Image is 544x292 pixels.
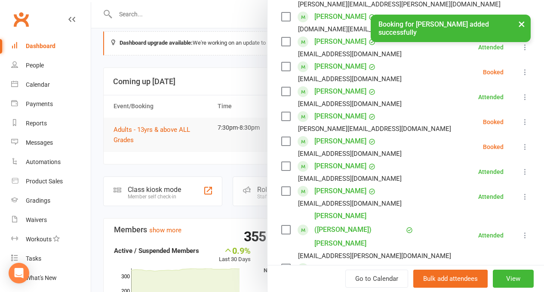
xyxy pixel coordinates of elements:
[314,134,366,148] a: [PERSON_NAME]
[413,270,488,288] button: Bulk add attendees
[314,60,366,73] a: [PERSON_NAME]
[298,250,451,262] div: [EMAIL_ADDRESS][PERSON_NAME][DOMAIN_NAME]
[26,236,52,243] div: Workouts
[314,159,366,173] a: [PERSON_NAME]
[11,56,91,75] a: People
[298,98,402,109] div: [EMAIL_ADDRESS][DOMAIN_NAME]
[298,123,451,134] div: [PERSON_NAME][EMAIL_ADDRESS][DOMAIN_NAME]
[26,197,50,204] div: Gradings
[11,191,91,210] a: Gradings
[483,119,504,125] div: Booked
[26,158,61,165] div: Automations
[314,109,366,123] a: [PERSON_NAME]
[314,85,366,98] a: [PERSON_NAME]
[11,36,91,56] a: Dashboard
[26,139,53,146] div: Messages
[298,49,402,60] div: [EMAIL_ADDRESS][DOMAIN_NAME]
[478,194,504,200] div: Attended
[11,133,91,152] a: Messages
[26,81,50,88] div: Calendar
[345,270,408,288] a: Go to Calendar
[11,249,91,268] a: Tasks
[478,169,504,175] div: Attended
[26,178,63,185] div: Product Sales
[11,172,91,191] a: Product Sales
[298,73,402,85] div: [EMAIL_ADDRESS][DOMAIN_NAME]
[371,15,531,42] div: Booking for [PERSON_NAME] added successfully
[314,262,366,276] a: [PERSON_NAME]
[11,114,91,133] a: Reports
[11,152,91,172] a: Automations
[514,15,529,33] button: ×
[314,209,404,250] a: [PERSON_NAME] ([PERSON_NAME]) [PERSON_NAME]
[26,255,41,262] div: Tasks
[11,230,91,249] a: Workouts
[298,198,402,209] div: [EMAIL_ADDRESS][DOMAIN_NAME]
[11,210,91,230] a: Waivers
[11,94,91,114] a: Payments
[478,44,504,50] div: Attended
[11,75,91,94] a: Calendar
[478,94,504,100] div: Attended
[10,9,32,30] a: Clubworx
[26,120,47,127] div: Reports
[26,62,44,69] div: People
[478,232,504,238] div: Attended
[483,144,504,150] div: Booked
[26,274,57,281] div: What's New
[298,148,402,159] div: [EMAIL_ADDRESS][DOMAIN_NAME]
[26,216,47,223] div: Waivers
[298,173,402,184] div: [EMAIL_ADDRESS][DOMAIN_NAME]
[483,69,504,75] div: Booked
[314,10,366,24] a: [PERSON_NAME]
[26,43,55,49] div: Dashboard
[26,100,53,107] div: Payments
[493,270,534,288] button: View
[9,263,29,283] div: Open Intercom Messenger
[314,184,366,198] a: [PERSON_NAME]
[11,268,91,288] a: What's New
